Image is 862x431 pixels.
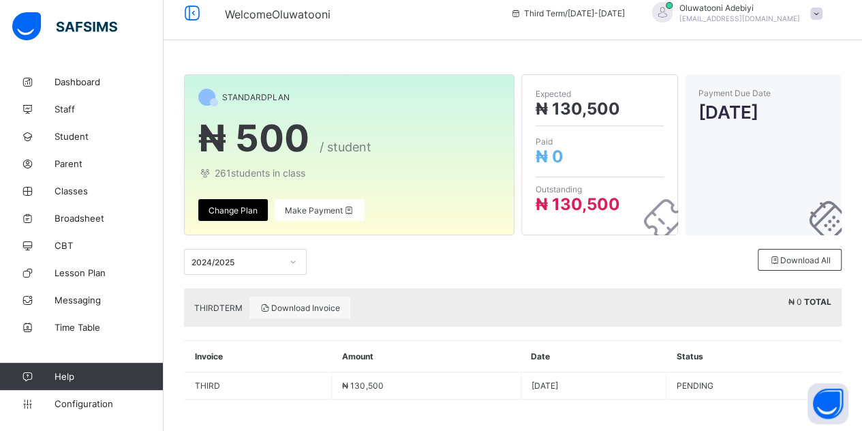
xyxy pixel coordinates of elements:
[55,76,164,87] span: Dashboard
[55,158,164,169] span: Parent
[198,116,309,160] span: ₦ 500
[55,104,164,115] span: Staff
[698,102,828,123] span: [DATE]
[536,89,664,99] span: Expected
[666,372,842,400] td: PENDING
[807,383,848,424] button: Open asap
[698,88,828,98] span: Payment Due Date
[285,205,354,215] span: Make Payment
[679,3,800,13] span: Oluwatooni Adebiyi
[769,255,831,265] span: Download All
[55,371,163,382] span: Help
[191,257,281,267] div: 2024/2025
[12,12,117,41] img: safsims
[521,372,666,400] td: [DATE]
[536,194,620,214] span: ₦ 130,500
[521,341,666,372] th: Date
[666,341,842,372] th: Status
[55,295,164,306] span: Messaging
[225,8,330,21] span: Welcome Oluwatooni
[342,381,383,391] span: ₦ 130,500
[679,14,800,23] span: [EMAIL_ADDRESS][DOMAIN_NAME]
[209,205,258,215] span: Change Plan
[55,213,164,224] span: Broadsheet
[55,398,163,409] span: Configuration
[536,99,620,119] span: ₦ 130,500
[194,303,243,313] span: THIRD TERM
[510,8,625,18] span: session/term information
[260,303,340,313] span: Download Invoice
[55,240,164,251] span: CBT
[320,140,371,154] span: / student
[55,322,164,333] span: Time Table
[536,184,664,194] span: Outstanding
[55,131,164,142] span: Student
[638,2,829,25] div: Oluwatooni Adebiyi
[185,372,331,399] td: THIRD
[185,341,332,372] th: Invoice
[536,147,564,166] span: ₦ 0
[55,185,164,196] span: Classes
[536,136,664,147] span: Paid
[222,92,290,102] span: STANDARD PLAN
[788,297,802,307] span: ₦ 0
[804,297,831,307] b: TOTAL
[198,167,500,179] span: 261 students in class
[55,267,164,278] span: Lesson Plan
[332,341,521,372] th: Amount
